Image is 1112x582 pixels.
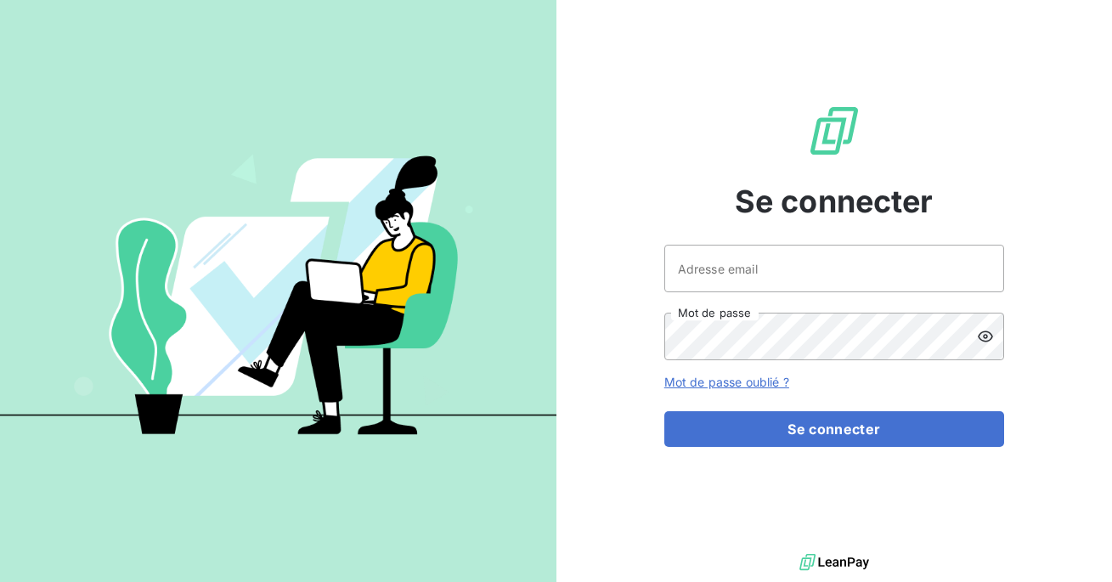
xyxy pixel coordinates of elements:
[799,550,869,575] img: logo
[664,375,789,389] a: Mot de passe oublié ?
[807,104,861,158] img: Logo LeanPay
[735,178,934,224] span: Se connecter
[664,245,1004,292] input: placeholder
[664,411,1004,447] button: Se connecter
